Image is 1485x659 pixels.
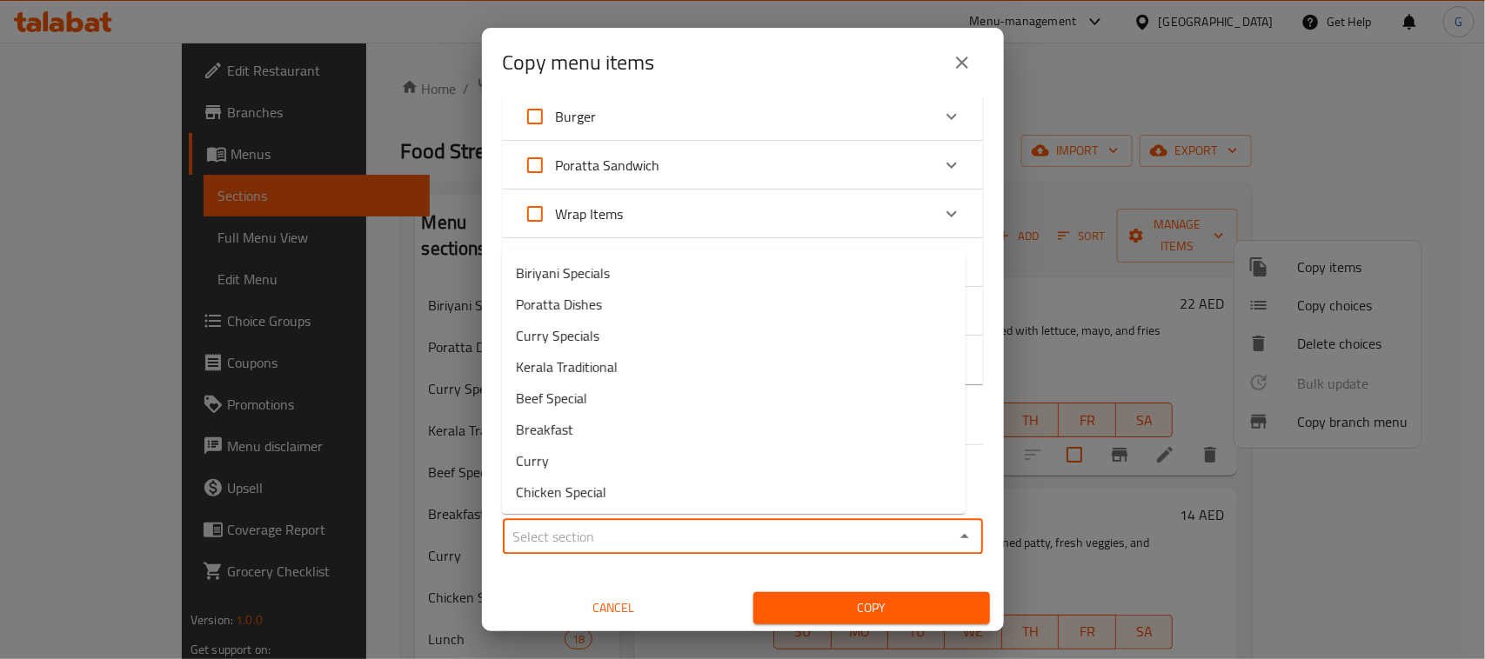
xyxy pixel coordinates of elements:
[503,190,983,238] div: Expand
[514,144,660,186] label: Acknowledge
[514,193,624,235] label: Acknowledge
[503,597,726,619] span: Cancel
[941,42,983,83] button: close
[503,49,655,77] h2: Copy menu items
[767,597,976,619] span: Copy
[516,419,573,440] span: Breakfast
[516,325,599,346] span: Curry Specials
[953,524,977,549] button: Close
[556,103,597,130] span: Burger
[508,524,949,549] input: Select section
[514,242,619,283] label: Acknowledge
[516,388,587,409] span: Beef Special
[503,238,983,287] div: Expand
[503,141,983,190] div: Expand
[516,294,602,315] span: Poratta Dishes
[556,201,624,227] span: Wrap Items
[516,263,610,283] span: Biriyani Specials
[514,96,597,137] label: Acknowledge
[496,592,732,624] button: Cancel
[516,482,606,503] span: Chicken Special
[503,92,983,141] div: Expand
[753,592,990,624] button: Copy
[516,356,618,377] span: Kerala Traditional
[516,513,552,534] span: Lunch
[556,152,660,178] span: Poratta Sandwich
[516,450,549,471] span: Curry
